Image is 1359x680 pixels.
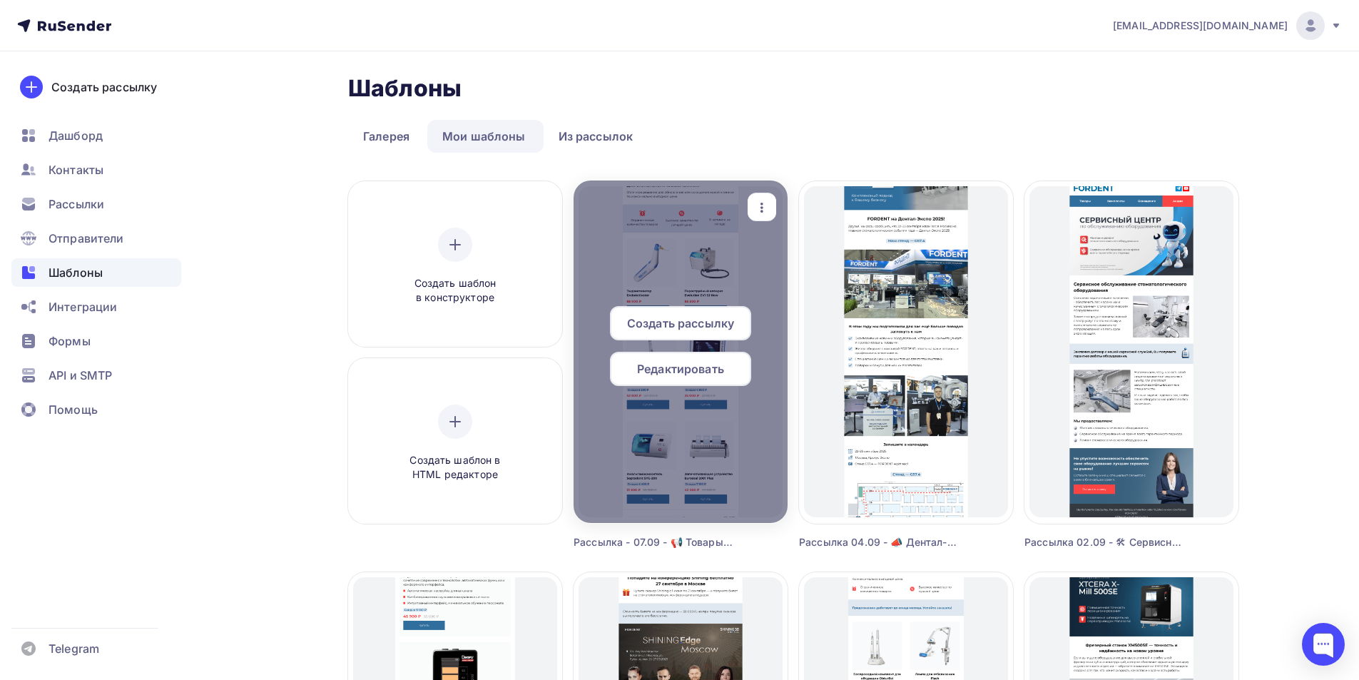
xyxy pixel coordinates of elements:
[427,120,541,153] a: Мои шаблоны
[348,120,424,153] a: Галерея
[49,367,112,384] span: API и SMTP
[11,224,181,253] a: Отправители
[1113,19,1288,33] span: [EMAIL_ADDRESS][DOMAIN_NAME]
[574,535,734,549] div: Рассылка - 07.09 - 📢 Товары недели выгодные цены на стоматологическое оборудование
[11,121,181,150] a: Дашборд
[348,74,462,103] h2: Шаблоны
[11,327,181,355] a: Формы
[11,190,181,218] a: Рассылки
[49,333,91,350] span: Формы
[49,230,124,247] span: Отправители
[387,276,523,305] span: Создать шаблон в конструкторе
[627,315,734,332] span: Создать рассылку
[51,78,157,96] div: Создать рассылку
[11,156,181,184] a: Контакты
[49,196,104,213] span: Рассылки
[387,453,523,482] span: Создать шаблон в HTML редакторе
[49,640,99,657] span: Telegram
[49,161,103,178] span: Контакты
[49,298,117,315] span: Интеграции
[1024,535,1185,549] div: Рассылка 02.09 - 🛠 Сервисное обслуживание стоматологического оборудования Монтаж и ремонт
[49,401,98,418] span: Помощь
[637,360,724,377] span: Редактировать
[1113,11,1342,40] a: [EMAIL_ADDRESS][DOMAIN_NAME]
[11,258,181,287] a: Шаблоны
[49,127,103,144] span: Дашборд
[49,264,103,281] span: Шаблоны
[799,535,960,549] div: Рассылка 04.09 - 📣 Дентал-Экспо 2025 Ждем вас [DATE]–[DATE] на [PERSON_NAME]
[544,120,648,153] a: Из рассылок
